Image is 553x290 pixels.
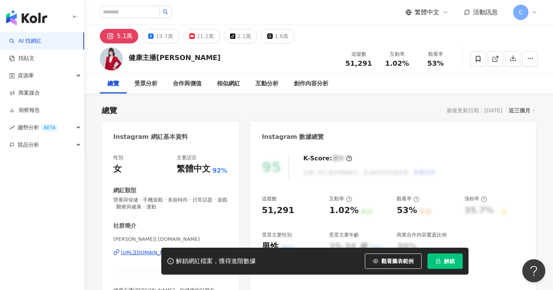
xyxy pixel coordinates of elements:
div: 互動率 [382,50,412,58]
div: 互動分析 [255,79,278,88]
div: 最後更新日期：[DATE] [447,107,502,113]
div: 受眾分析 [134,79,157,88]
div: 女 [113,163,122,175]
span: search [163,9,168,15]
button: 觀看圖表範例 [365,253,422,269]
span: 1.02% [385,60,409,67]
a: 商案媒合 [9,89,40,97]
span: C [519,8,523,17]
div: 21.2萬 [197,31,214,42]
div: 受眾主要年齡 [329,232,359,238]
button: 19.7萬 [142,29,179,43]
span: 繁體中文 [415,8,439,17]
span: 92% [212,167,227,175]
div: Instagram 數據總覽 [262,133,324,141]
div: 主要語言 [177,154,197,161]
div: 近三個月 [509,105,536,115]
div: 相似網紅 [217,79,240,88]
a: 找貼文 [9,55,35,62]
button: 2.1萬 [224,29,257,43]
img: KOL Avatar [100,47,123,70]
div: 53% [397,205,417,217]
div: 19.7萬 [156,31,173,42]
div: 1.6萬 [275,31,288,42]
span: 競品分析 [18,136,39,153]
div: 總覽 [102,105,117,116]
div: 社群簡介 [113,222,136,230]
div: 繁體中文 [177,163,210,175]
div: 追蹤數 [344,50,373,58]
button: 解鎖 [427,253,463,269]
div: 5.1萬 [117,31,132,42]
img: logo [6,10,47,25]
div: 創作內容分析 [294,79,328,88]
span: 趨勢分析 [18,119,58,136]
div: 受眾主要性別 [262,232,292,238]
div: 漲粉率 [464,195,487,202]
span: 資源庫 [18,67,34,84]
div: 觀看率 [421,50,450,58]
button: 21.2萬 [183,29,220,43]
div: 觀看率 [397,195,419,202]
a: searchAI 找網紅 [9,37,41,45]
div: 解鎖網紅檔案，獲得進階數據 [176,257,256,265]
span: 51,291 [345,59,372,67]
div: 1.02% [329,205,358,217]
div: 總覽 [108,79,119,88]
div: 男性 [262,241,279,253]
span: lock [435,258,441,264]
div: 性別 [113,154,123,161]
div: 網紅類型 [113,187,136,195]
button: 1.6萬 [261,29,295,43]
div: 商業合作內容覆蓋比例 [397,232,447,238]
div: Instagram 網紅基本資料 [113,133,188,141]
span: 活動訊息 [473,8,498,16]
div: 互動率 [329,195,352,202]
span: 解鎖 [444,258,455,264]
span: rise [9,125,15,130]
button: 5.1萬 [100,29,138,43]
div: K-Score : [303,154,352,163]
a: 洞察報告 [9,107,40,114]
span: 觀看圖表範例 [381,258,414,264]
div: 健康主播[PERSON_NAME] [129,53,220,62]
div: 追蹤數 [262,195,277,202]
div: 合作與價值 [173,79,202,88]
div: BETA [41,124,58,132]
div: 51,291 [262,205,295,217]
span: 53% [427,60,444,67]
span: [PERSON_NAME]| [DOMAIN_NAME] [113,236,227,243]
div: 2.1萬 [237,31,251,42]
span: 營養與保健 · 手機遊戲 · 美妝時尚 · 日常話題 · 遊戲 · 醫療與健康 · 運動 [113,197,227,210]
